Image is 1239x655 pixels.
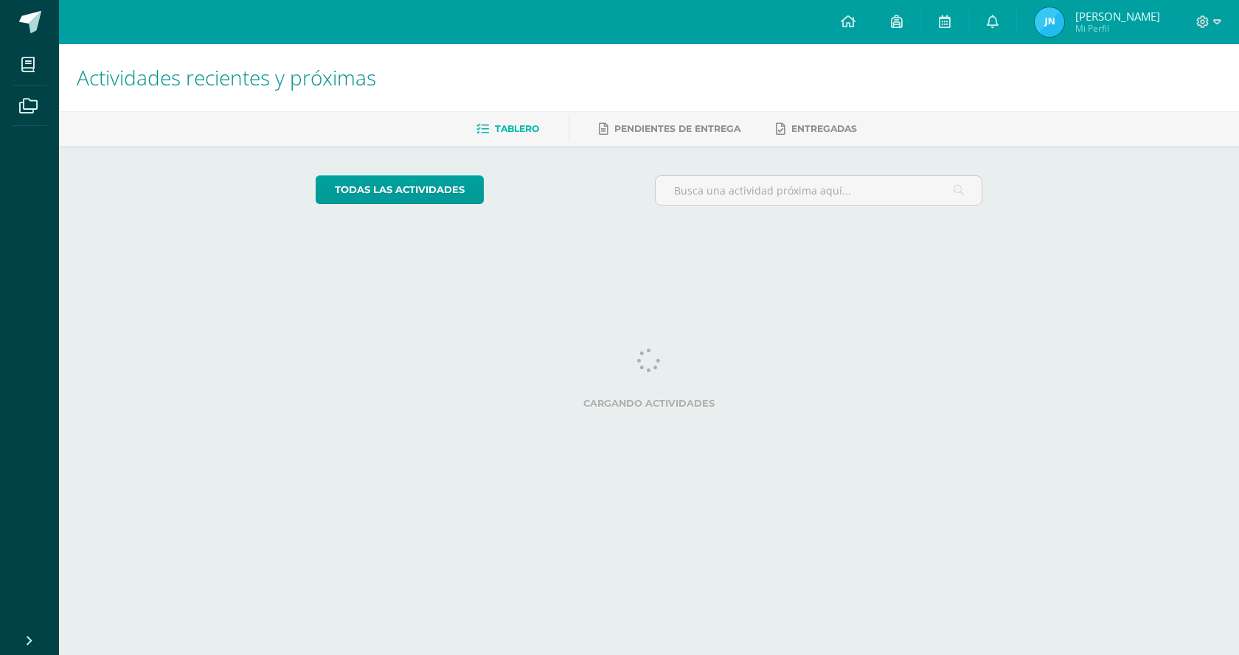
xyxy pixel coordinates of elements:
img: 879b4226cacfd33fa4a786df38498b4b.png [1035,7,1064,37]
span: Actividades recientes y próximas [77,63,376,91]
label: Cargando actividades [316,398,983,409]
span: [PERSON_NAME] [1075,9,1160,24]
span: Pendientes de entrega [614,123,740,134]
a: Pendientes de entrega [599,117,740,141]
a: todas las Actividades [316,175,484,204]
a: Tablero [476,117,539,141]
span: Mi Perfil [1075,22,1160,35]
input: Busca una actividad próxima aquí... [656,176,982,205]
a: Entregadas [776,117,857,141]
span: Entregadas [791,123,857,134]
span: Tablero [495,123,539,134]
